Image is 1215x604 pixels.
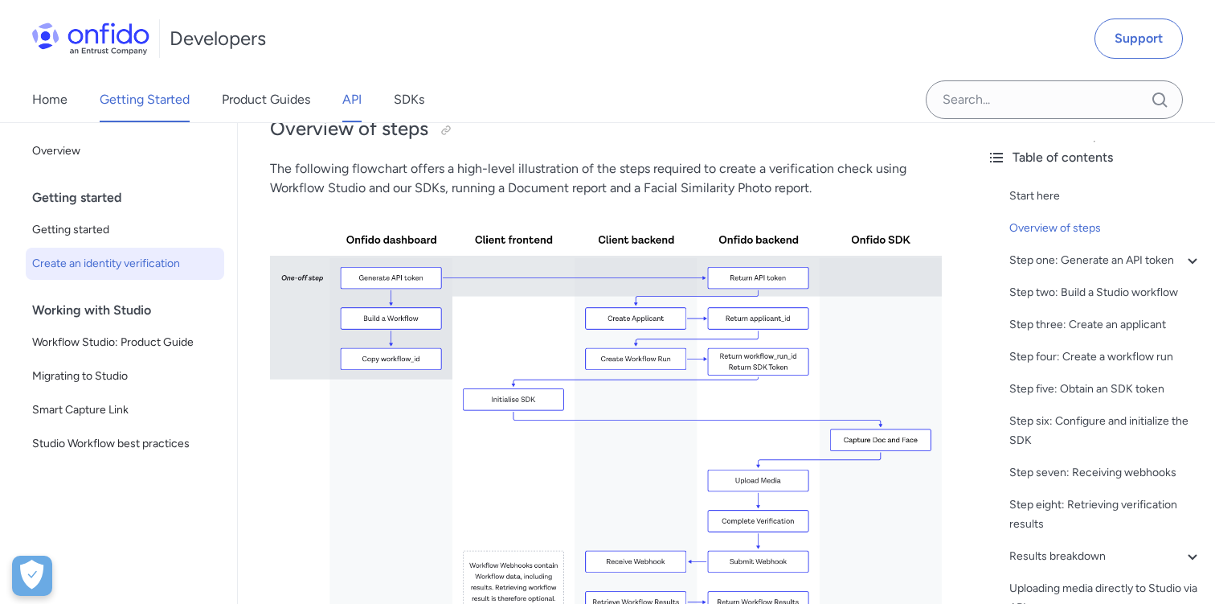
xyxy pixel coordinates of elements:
[987,148,1202,167] div: Table of contents
[26,394,224,426] a: Smart Capture Link
[32,401,218,420] span: Smart Capture Link
[32,333,218,352] span: Workflow Studio: Product Guide
[926,80,1183,119] input: Onfido search input field
[12,556,52,596] button: Open Preferences
[32,220,218,240] span: Getting started
[32,294,231,327] div: Working with Studio
[100,77,190,122] a: Getting Started
[26,327,224,359] a: Workflow Studio: Product Guide
[32,182,231,214] div: Getting started
[394,77,424,122] a: SDKs
[26,248,224,280] a: Create an identity verification
[1009,251,1202,270] a: Step one: Generate an API token
[32,254,218,273] span: Create an identity verification
[32,367,218,386] span: Migrating to Studio
[1009,463,1202,483] a: Step seven: Receiving webhooks
[26,428,224,460] a: Studio Workflow best practices
[1009,347,1202,367] a: Step four: Create a workflow run
[26,135,224,167] a: Overview
[1009,187,1202,206] a: Start here
[1009,283,1202,302] a: Step two: Build a Studio workflow
[1009,219,1202,238] a: Overview of steps
[1009,412,1202,450] a: Step six: Configure and initialize the SDK
[270,159,942,198] p: The following flowchart offers a high-level illustration of the steps required to create a verifi...
[1009,380,1202,399] a: Step five: Obtain an SDK token
[1009,315,1202,335] a: Step three: Create an applicant
[1009,495,1202,534] a: Step eight: Retrieving verification results
[222,77,310,122] a: Product Guides
[170,26,266,51] h1: Developers
[12,556,52,596] div: Cookie Preferences
[1009,547,1202,566] a: Results breakdown
[1094,18,1183,59] a: Support
[32,434,218,454] span: Studio Workflow best practices
[26,214,224,246] a: Getting started
[342,77,362,122] a: API
[270,116,942,143] h2: Overview of steps
[32,23,149,55] img: Onfido Logo
[32,142,218,161] span: Overview
[26,360,224,392] a: Migrating to Studio
[32,77,67,122] a: Home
